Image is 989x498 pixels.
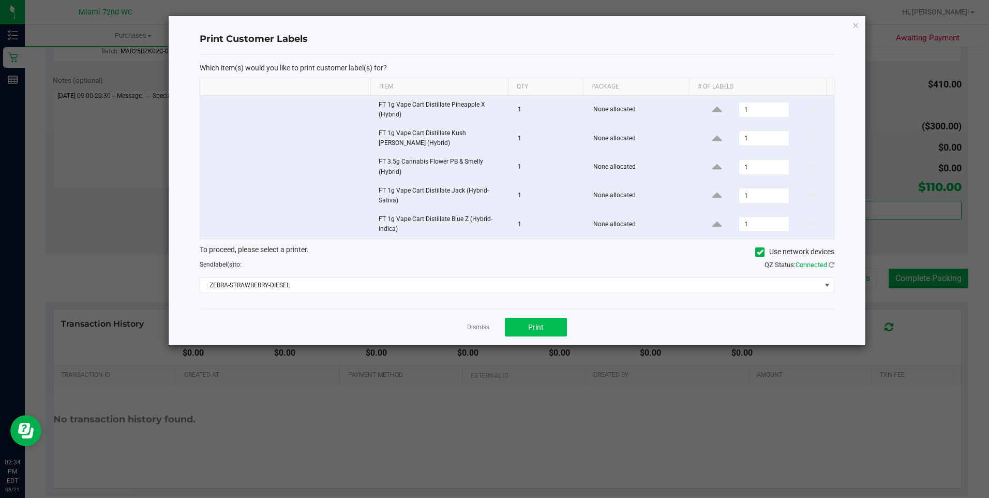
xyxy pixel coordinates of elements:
td: 1 [512,124,587,153]
th: Qty [508,78,583,96]
td: FT 1g Vape Cart Distillate Kush [PERSON_NAME] (Hybrid) [372,124,512,153]
th: # of labels [689,78,827,96]
span: Connected [796,261,827,269]
span: label(s) [214,261,234,268]
td: None allocated [587,182,695,210]
button: Print [505,318,567,336]
td: None allocated [587,153,695,181]
th: Item [370,78,508,96]
td: 1 [512,210,587,238]
span: Send to: [200,261,242,268]
td: None allocated [587,210,695,238]
div: To proceed, please select a printer. [192,244,842,260]
a: Dismiss [467,323,489,332]
td: 1 [512,153,587,181]
h4: Print Customer Labels [200,33,834,46]
td: FT 1g Vape Cart Distillate Blue Z (Hybrid-Indica) [372,210,512,238]
td: FT 1g Vape Cart Distillate Jack (Hybrid-Sativa) [372,182,512,210]
span: ZEBRA-STRAWBERRY-DIESEL [200,278,821,292]
td: None allocated [587,96,695,124]
iframe: Resource center [10,415,41,446]
p: Which item(s) would you like to print customer label(s) for? [200,63,834,72]
td: None allocated [587,124,695,153]
span: QZ Status: [765,261,834,269]
td: FT 3.5g Cannabis Flower PB & Smelly (Hybrid) [372,153,512,181]
th: Package [583,78,689,96]
label: Use network devices [755,246,834,257]
td: 1 [512,182,587,210]
td: 1 [512,96,587,124]
td: FT 1g Vape Cart Distillate Pineapple X (Hybrid) [372,96,512,124]
span: Print [528,323,544,331]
